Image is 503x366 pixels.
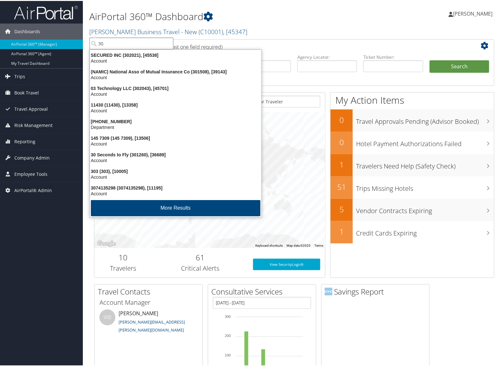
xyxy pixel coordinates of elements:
[99,263,147,272] h3: Travelers
[356,180,494,192] h3: Trips Missing Hotels
[225,314,231,317] tspan: 300
[331,131,494,153] a: 0Hotel Payment Authorizations Failed
[119,318,185,332] a: [PERSON_NAME][EMAIL_ADDRESS][PERSON_NAME][DOMAIN_NAME]
[331,153,494,176] a: 1Travelers Need Help (Safety Check)
[331,114,353,124] h2: 0
[86,168,265,173] div: 303 (303), [10005]
[14,165,47,181] span: Employee Tools
[356,202,494,214] h3: Vendor Contracts Expiring
[223,26,247,35] span: , [ 45347 ]
[86,51,265,57] div: SECURED INC (302021), [45538]
[255,243,283,247] button: Keyboard shortcuts
[14,23,40,39] span: Dashboards
[86,57,265,63] div: Account
[14,4,78,19] img: airportal-logo.png
[14,133,35,149] span: Reporting
[86,68,265,74] div: (NAMIC) National Asso of Mutual Insurance Co (301508), [39143]
[96,309,201,335] li: [PERSON_NAME]
[96,239,117,247] a: Open this area in Google Maps (opens a new window)
[14,182,52,198] span: AirPortal® Admin
[99,309,115,325] div: WB
[157,263,244,272] h3: Critical Alerts
[331,220,494,243] a: 1Credit Cards Expiring
[86,190,265,196] div: Account
[86,134,265,140] div: 145 7309 (145 7309), [13506]
[89,26,247,35] a: [PERSON_NAME] Business Travel - New
[225,333,231,337] tspan: 200
[314,243,323,246] a: Terms (opens in new tab)
[86,151,265,157] div: 30 Seconds to Fly (301260), [36689]
[162,42,222,49] span: (at least one field required)
[453,9,493,16] span: [PERSON_NAME]
[356,225,494,237] h3: Credit Cards Expiring
[331,198,494,220] a: 5Vendor Contracts Expiring
[430,59,489,72] button: Search
[86,107,265,113] div: Account
[331,108,494,131] a: 0Travel Approvals Pending (Advisor Booked)
[211,285,316,296] h2: Consultative Services
[99,40,456,50] h2: Airtinerary Lookup
[86,101,265,107] div: 11430 (11430), [13358]
[99,297,198,306] h3: Account Manager
[356,158,494,170] h3: Travelers Need Help (Safety Check)
[86,184,265,190] div: 3074135298 (3074135298), [11195]
[14,68,25,84] span: Trips
[234,95,321,107] input: Search for Traveler
[331,181,353,191] h2: 51
[86,157,265,162] div: Account
[14,84,39,100] span: Book Travel
[253,258,320,269] a: View SecurityLogic®
[98,285,202,296] h2: Travel Contacts
[157,251,244,262] h2: 61
[331,93,494,106] h1: My Action Items
[199,26,223,35] span: ( C10001 )
[86,123,265,129] div: Department
[363,53,423,59] label: Ticket Number:
[86,74,265,79] div: Account
[356,113,494,125] h3: Travel Approvals Pending (Advisor Booked)
[325,287,332,295] img: domo-logo.png
[14,149,50,165] span: Company Admin
[86,90,265,96] div: Account
[91,199,260,215] button: More Results
[96,239,117,247] img: Google
[449,3,499,22] a: [PERSON_NAME]
[86,173,265,179] div: Account
[89,9,362,22] h1: AirPortal 360™ Dashboard
[356,135,494,147] h3: Hotel Payment Authorizations Failed
[14,100,48,116] span: Travel Approval
[325,285,429,296] h2: Savings Report
[86,118,265,123] div: [PHONE_NUMBER]
[86,140,265,146] div: Account
[331,225,353,236] h2: 1
[331,158,353,169] h2: 1
[287,243,310,246] span: Map data ©2025
[225,353,231,356] tspan: 100
[90,37,173,49] input: Search Accounts
[331,203,353,214] h2: 5
[86,85,265,90] div: 03 Technology LLC (302043), [45701]
[99,251,147,262] h2: 10
[331,176,494,198] a: 51Trips Missing Hotels
[14,116,53,132] span: Risk Management
[297,53,357,59] label: Agency Locator:
[331,136,353,147] h2: 0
